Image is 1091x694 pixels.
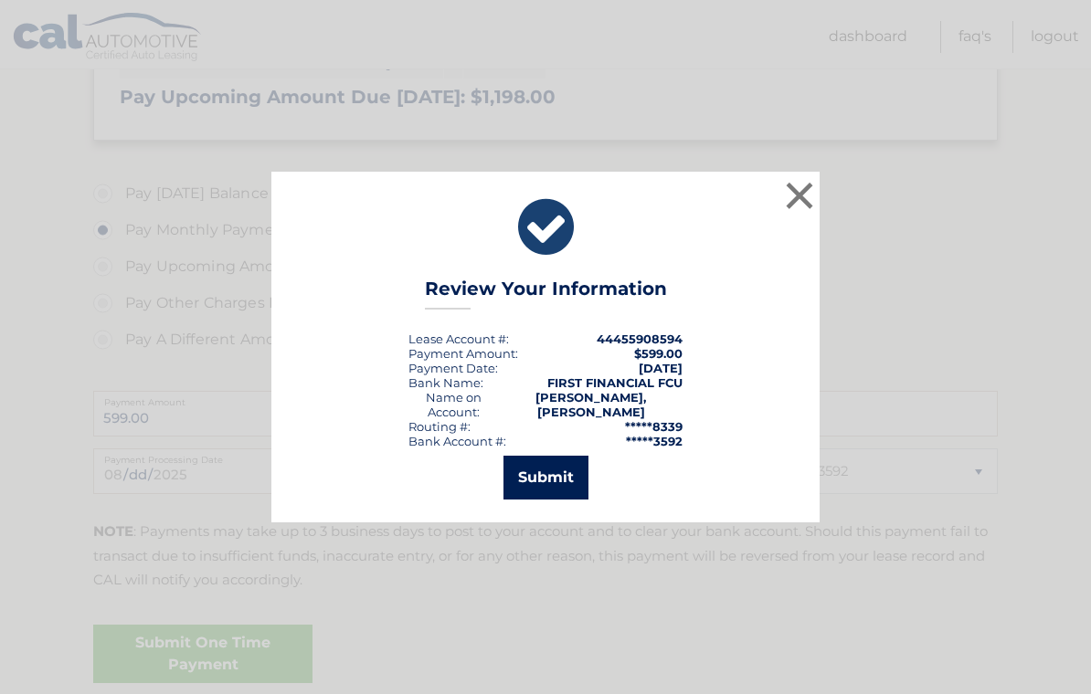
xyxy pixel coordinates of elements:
[781,177,818,214] button: ×
[425,278,667,310] h3: Review Your Information
[547,375,683,390] strong: FIRST FINANCIAL FCU
[408,361,495,375] span: Payment Date
[597,331,683,346] strong: 44455908594
[408,346,518,361] div: Payment Amount:
[408,419,471,434] div: Routing #:
[408,331,509,346] div: Lease Account #:
[408,375,483,390] div: Bank Name:
[535,390,646,419] strong: [PERSON_NAME], [PERSON_NAME]
[408,434,506,448] div: Bank Account #:
[634,346,683,361] span: $599.00
[408,390,500,419] div: Name on Account:
[408,361,498,375] div: :
[503,456,588,499] button: Submit
[639,361,683,375] span: [DATE]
